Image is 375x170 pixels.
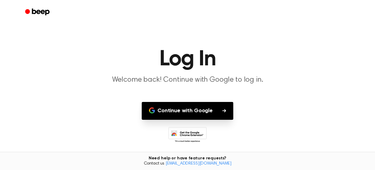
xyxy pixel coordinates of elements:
button: Continue with Google [142,102,233,120]
h1: Log In [33,48,342,70]
a: [EMAIL_ADDRESS][DOMAIN_NAME] [166,162,231,166]
p: Welcome back! Continue with Google to log in. [72,75,304,85]
span: Contact us [4,161,371,167]
a: Beep [21,6,55,18]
